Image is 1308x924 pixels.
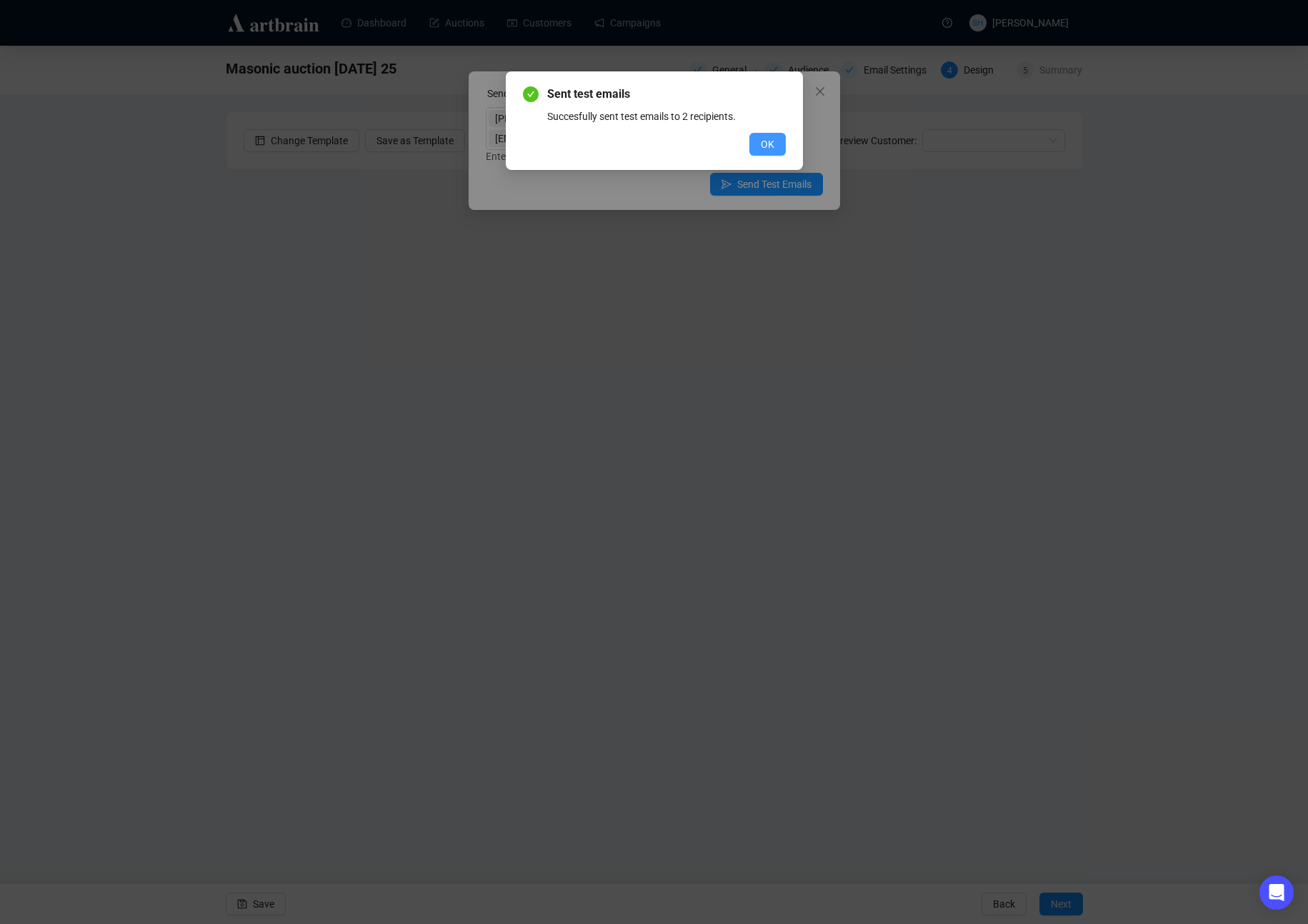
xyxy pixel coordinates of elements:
[547,109,786,124] div: Succesfully sent test emails to 2 recipients.
[749,133,786,156] button: OK
[547,86,786,103] span: Sent test emails
[1259,875,1294,910] div: Open Intercom Messenger
[761,136,774,152] span: OK
[523,86,539,102] span: check-circle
